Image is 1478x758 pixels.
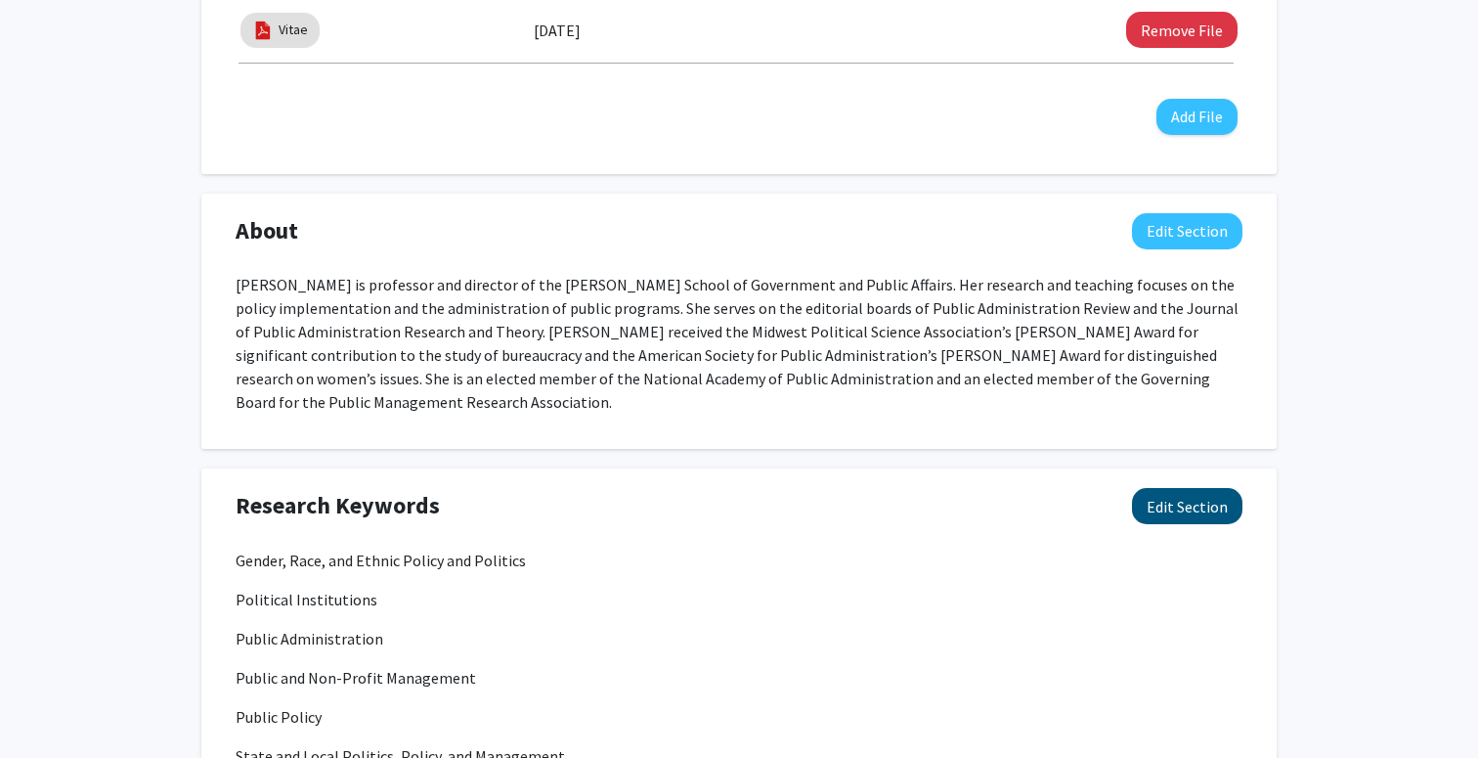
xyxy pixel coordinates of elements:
label: [DATE] [534,14,581,47]
img: pdf_icon.png [252,20,274,41]
span: About [236,213,298,248]
iframe: Chat [15,670,83,743]
button: Edit About [1132,213,1242,249]
p: Public and Non-Profit Management [236,666,1242,690]
a: Vitae [279,20,308,40]
p: [PERSON_NAME] is professor and director of the [PERSON_NAME] School of Government and Public Affa... [236,273,1242,414]
p: Public Policy [236,705,1242,729]
p: Gender, Race, and Ethnic Policy and Politics [236,549,1242,572]
p: Public Administration [236,627,1242,650]
p: Political Institutions [236,588,1242,611]
button: Add File [1156,99,1238,135]
button: Remove Vitae File [1126,12,1238,48]
button: Edit Research Keywords [1132,488,1242,524]
span: Research Keywords [236,488,440,523]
